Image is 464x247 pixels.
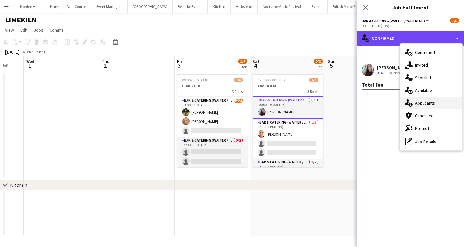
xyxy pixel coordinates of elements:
app-card-role: Bar & Catering (Waiter / waitress)1/109:00-19:00 (10h)[PERSON_NAME] [253,96,323,119]
app-card-role: Bar & Catering (Waiter / waitress)0/215:00-23:00 (8h) [177,137,248,167]
span: View [5,27,14,33]
div: Confirmed [357,31,464,46]
span: Edit [20,27,27,33]
button: Kitchen [208,0,231,13]
span: 2/6 [309,78,318,82]
span: Promote [415,125,432,131]
span: 1 [25,62,34,69]
div: Kitchen [10,182,27,188]
span: 3 Roles [307,89,318,94]
h3: Job Fulfilment [357,3,464,11]
div: BST [39,49,45,54]
a: Edit [18,26,30,34]
span: Applicants [415,100,435,106]
div: 1 Job [239,64,247,69]
span: Comms [50,27,64,33]
span: 2 [101,62,110,69]
button: Bar & Catering (Waiter / waitress) [362,18,430,23]
button: [GEOGRAPHIC_DATA] [128,0,173,13]
span: Sat [253,58,259,64]
button: Hickstead [231,0,258,13]
h3: LIMEKILN [177,83,248,89]
h3: LIMEKILN [253,83,323,89]
app-card-role: Bar & Catering (Waiter / waitress)0/215:00-23:00 (8h) [253,159,323,189]
span: 5 [327,62,336,69]
app-card-role: Bar & Catering (Waiter / waitress)2/313:00-21:00 (8h)[PERSON_NAME][PERSON_NAME] [177,97,248,137]
div: Total fee [362,81,383,88]
span: Invited [415,62,428,68]
span: 4.6 [381,70,385,75]
a: View [3,26,16,34]
app-job-card: 09:00-23:00 (14h)2/6LIMEKILN3 RolesBar & Catering (Waiter / waitress)1/109:00-19:00 (10h)[PERSON_... [253,74,323,167]
span: 09:00-23:00 (14h) [182,78,210,82]
button: Event Managers [91,0,128,13]
span: Bar & Catering (Waiter / waitress) [362,18,425,23]
button: Events [306,0,328,13]
span: 2/6 [450,18,459,23]
span: Week 40 [21,49,37,54]
app-card-role: Bar & Catering (Waiter / waitress)1/313:00-21:00 (8h)[PERSON_NAME] [253,119,323,159]
div: 29.7km [387,70,401,76]
span: 2/6 [314,59,323,64]
button: Bespoke Events [173,0,208,13]
span: Sun [328,58,336,64]
span: 3/6 [234,78,243,82]
span: 3 Roles [232,89,243,94]
span: Available [415,87,432,93]
span: 09:00-23:00 (14h) [258,78,285,82]
span: Thu [102,58,110,64]
span: Cancelled [415,113,434,118]
div: [PERSON_NAME] [377,65,412,70]
app-job-card: 09:00-23:00 (14h)3/6LIMEKILN3 RolesBar & Catering (Waiter / waitress)1/109:00-19:00 (10h)[PERSON_... [177,74,248,167]
span: 3 [176,62,182,69]
h1: LIMEKILN [5,15,37,25]
span: 4 [252,62,259,69]
span: Wed [26,58,34,64]
button: Plumpton Race Course [45,0,91,13]
a: Comms [47,26,66,34]
span: 3/6 [238,59,247,64]
span: Fri [177,58,182,64]
span: Shortlist [415,75,431,81]
button: British Motor Show [328,0,368,13]
div: [DATE] [5,49,20,55]
div: 09:00-19:00 (10h) [362,23,459,28]
div: 1 Job [314,64,322,69]
span: Jobs [34,27,43,33]
button: Nocturne Music Festival [258,0,306,13]
button: Morden Hall [15,0,45,13]
a: Jobs [31,26,46,34]
span: Confirmed [415,50,435,55]
div: Job Details [400,135,462,148]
